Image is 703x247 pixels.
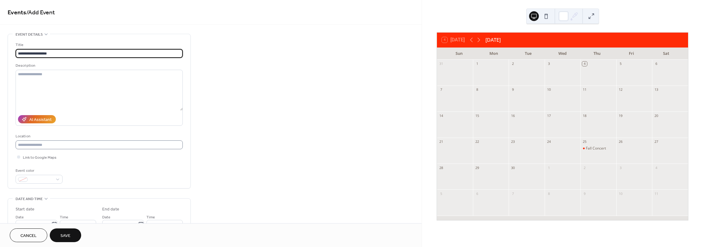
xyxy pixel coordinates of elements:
div: 24 [546,139,551,144]
div: Fall Concert [580,146,616,151]
div: 2 [582,165,587,170]
div: 7 [439,87,443,92]
div: [DATE] [485,36,501,44]
div: Fri [614,48,649,60]
div: 4 [582,62,587,66]
div: 30 [510,165,515,170]
div: Tue [511,48,545,60]
div: 17 [546,113,551,118]
button: AI Assistant [18,115,56,123]
div: Start date [16,206,34,213]
span: Date and time [16,196,43,202]
div: 5 [618,62,623,66]
div: 11 [654,191,658,196]
div: Thu [580,48,614,60]
div: 19 [618,113,623,118]
div: Sat [649,48,683,60]
div: 13 [654,87,658,92]
button: Cancel [10,228,47,242]
span: / Add Event [26,7,55,19]
div: 25 [582,139,587,144]
div: 12 [618,87,623,92]
div: AI Assistant [29,117,52,123]
div: 6 [654,62,658,66]
div: 31 [439,62,443,66]
div: 3 [546,62,551,66]
div: 15 [475,113,479,118]
span: Time [60,214,68,221]
div: Title [16,42,182,48]
span: Event details [16,31,43,38]
div: 5 [439,191,443,196]
div: 20 [654,113,658,118]
div: 3 [618,165,623,170]
div: Event color [16,168,61,174]
span: Cancel [20,233,37,239]
div: 9 [582,191,587,196]
div: Description [16,62,182,69]
div: 14 [439,113,443,118]
div: 10 [618,191,623,196]
span: Time [146,214,155,221]
a: Events [8,7,26,19]
div: 9 [510,87,515,92]
div: 18 [582,113,587,118]
div: Location [16,133,182,139]
div: 1 [475,62,479,66]
div: 8 [546,191,551,196]
div: 27 [654,139,658,144]
div: Fall Concert [586,146,606,151]
div: 23 [510,139,515,144]
div: 1 [546,165,551,170]
div: 29 [475,165,479,170]
div: Sun [442,48,476,60]
div: 4 [654,165,658,170]
div: 26 [618,139,623,144]
span: Date [102,214,110,221]
button: Save [50,228,81,242]
div: 16 [510,113,515,118]
span: Save [60,233,70,239]
div: 22 [475,139,479,144]
div: Wed [545,48,580,60]
div: 21 [439,139,443,144]
div: 28 [439,165,443,170]
div: 7 [510,191,515,196]
div: 2 [510,62,515,66]
div: End date [102,206,119,213]
div: 6 [475,191,479,196]
div: 10 [546,87,551,92]
div: 8 [475,87,479,92]
span: Link to Google Maps [23,154,56,161]
div: 11 [582,87,587,92]
span: Date [16,214,24,221]
div: Mon [476,48,511,60]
